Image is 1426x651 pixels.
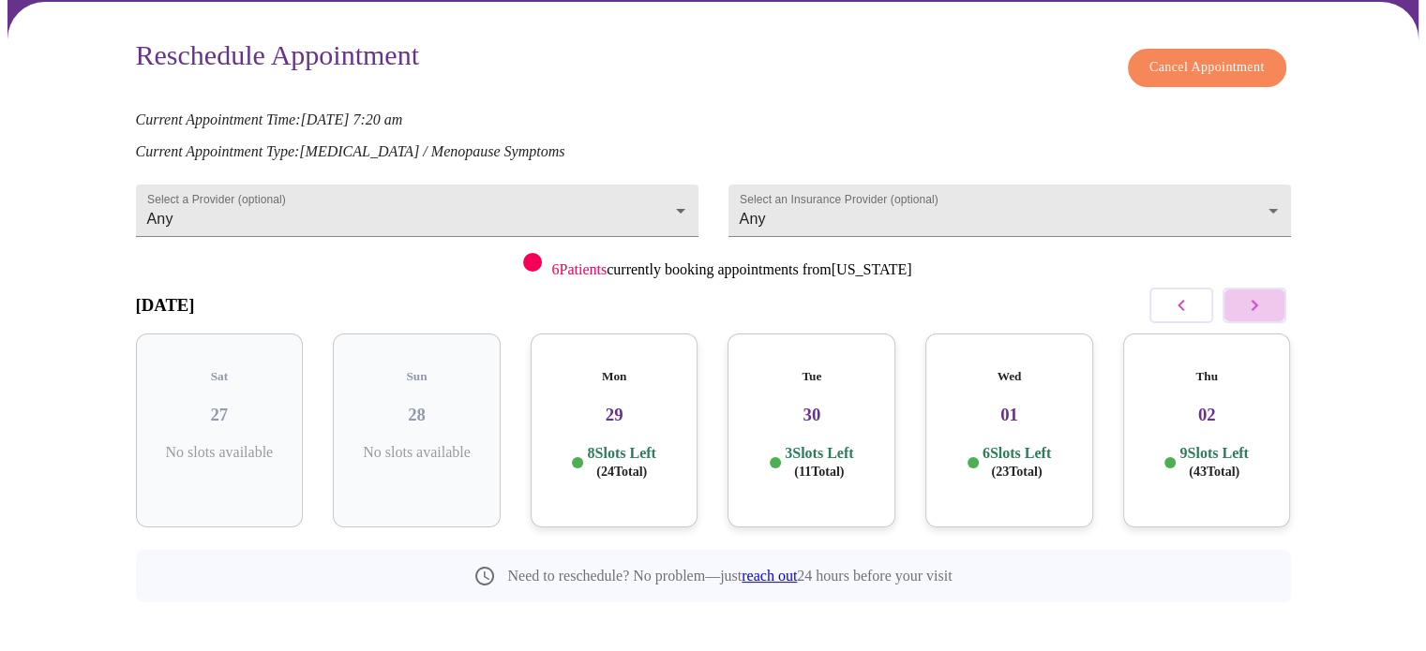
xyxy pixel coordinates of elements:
[940,369,1078,384] h5: Wed
[151,444,289,461] p: No slots available
[940,405,1078,425] h3: 01
[151,405,289,425] h3: 27
[794,465,844,479] span: ( 11 Total)
[136,39,419,78] h3: Reschedule Appointment
[1138,405,1276,425] h3: 02
[1179,444,1248,481] p: 9 Slots Left
[1128,49,1286,87] button: Cancel Appointment
[785,444,853,481] p: 3 Slots Left
[1149,56,1265,80] span: Cancel Appointment
[546,405,683,425] h3: 29
[136,295,195,316] h3: [DATE]
[136,111,403,127] em: Current Appointment Time: [DATE] 7:20 am
[743,405,880,425] h3: 30
[728,185,1291,237] div: Any
[596,465,647,479] span: ( 24 Total)
[743,369,880,384] h5: Tue
[1138,369,1276,384] h5: Thu
[546,369,683,384] h5: Mon
[348,369,486,384] h5: Sun
[348,405,486,425] h3: 28
[551,261,607,277] span: 6 Patients
[507,568,952,584] p: Need to reschedule? No problem—just 24 hours before your visit
[991,465,1042,479] span: ( 23 Total)
[1189,465,1239,479] span: ( 43 Total)
[348,444,486,461] p: No slots available
[136,143,565,159] em: Current Appointment Type: [MEDICAL_DATA] / Menopause Symptoms
[551,261,911,278] p: currently booking appointments from [US_STATE]
[136,185,698,237] div: Any
[587,444,655,481] p: 8 Slots Left
[151,369,289,384] h5: Sat
[983,444,1051,481] p: 6 Slots Left
[742,568,797,584] a: reach out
